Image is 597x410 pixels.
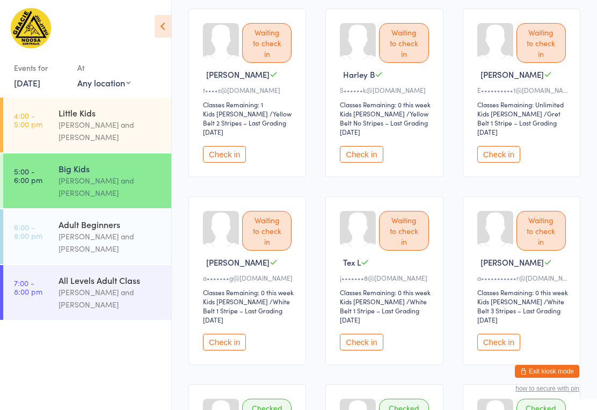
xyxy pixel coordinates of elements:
span: / Yellow Belt No Stripes – Last Grading [DATE] [340,109,428,136]
div: All Levels Adult Class [59,274,162,286]
div: Adult Beginners [59,218,162,230]
div: Classes Remaining: Unlimited [477,100,569,109]
div: j•••••••8@[DOMAIN_NAME] [340,273,432,282]
span: [PERSON_NAME] [480,69,544,80]
span: [PERSON_NAME] [206,69,270,80]
span: / White Belt 1 Stripe – Last Grading [DATE] [340,297,427,324]
span: / Yellow Belt 2 Stripes – Last Grading [DATE] [203,109,292,136]
div: [PERSON_NAME] and [PERSON_NAME] [59,174,162,199]
time: 7:00 - 8:00 pm [14,279,42,296]
span: / White Belt 3 Stripes – Last Grading [DATE] [477,297,564,324]
div: S••••••k@[DOMAIN_NAME] [340,85,432,94]
div: Waiting to check in [516,23,566,63]
div: Kids [PERSON_NAME] [477,109,542,118]
div: Waiting to check in [379,23,428,63]
img: Gracie Humaita Noosa [11,8,51,48]
button: Check in [340,146,383,163]
button: Check in [340,334,383,350]
div: Kids [PERSON_NAME] [340,297,405,306]
time: 6:00 - 8:00 pm [14,223,42,240]
button: Check in [203,334,246,350]
div: Waiting to check in [516,211,566,251]
a: [DATE] [14,77,40,89]
span: [PERSON_NAME] [206,257,270,268]
button: how to secure with pin [515,385,579,392]
time: 5:00 - 6:00 pm [14,167,42,184]
div: Kids [PERSON_NAME] [203,297,268,306]
a: 5:00 -6:00 pmBig Kids[PERSON_NAME] and [PERSON_NAME] [3,153,171,208]
div: Classes Remaining: 0 this week [340,288,432,297]
div: [PERSON_NAME] and [PERSON_NAME] [59,230,162,255]
div: Classes Remaining: 0 this week [340,100,432,109]
div: a•••••••g@[DOMAIN_NAME] [203,273,295,282]
span: [PERSON_NAME] [480,257,544,268]
div: Kids [PERSON_NAME] [340,109,405,118]
div: [PERSON_NAME] and [PERSON_NAME] [59,286,162,311]
a: 6:00 -8:00 pmAdult Beginners[PERSON_NAME] and [PERSON_NAME] [3,209,171,264]
div: Waiting to check in [242,211,292,251]
button: Check in [203,146,246,163]
div: t••••s@[DOMAIN_NAME] [203,85,295,94]
button: Check in [477,146,520,163]
div: E••••••••••1@[DOMAIN_NAME] [477,85,569,94]
div: Any location [77,77,130,89]
div: Kids [PERSON_NAME] [477,297,542,306]
div: Big Kids [59,163,162,174]
time: 4:00 - 5:00 pm [14,111,42,128]
a: 4:00 -5:00 pmLittle Kids[PERSON_NAME] and [PERSON_NAME] [3,98,171,152]
div: Waiting to check in [242,23,292,63]
span: / Gret Belt 1 Stripe – Last Grading [DATE] [477,109,560,136]
button: Check in [477,334,520,350]
div: Classes Remaining: 0 this week [477,288,569,297]
div: Waiting to check in [379,211,428,251]
button: Exit kiosk mode [515,365,579,378]
div: Classes Remaining: 1 [203,100,295,109]
div: Little Kids [59,107,162,119]
div: Events for [14,59,67,77]
div: Kids [PERSON_NAME] [203,109,268,118]
div: Classes Remaining: 0 this week [203,288,295,297]
a: 7:00 -8:00 pmAll Levels Adult Class[PERSON_NAME] and [PERSON_NAME] [3,265,171,320]
div: a•••••••••••r@[DOMAIN_NAME] [477,273,569,282]
div: [PERSON_NAME] and [PERSON_NAME] [59,119,162,143]
span: Tex L [343,257,361,268]
span: / White Belt 1 Stripe – Last Grading [DATE] [203,297,290,324]
div: At [77,59,130,77]
span: Harley B [343,69,375,80]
